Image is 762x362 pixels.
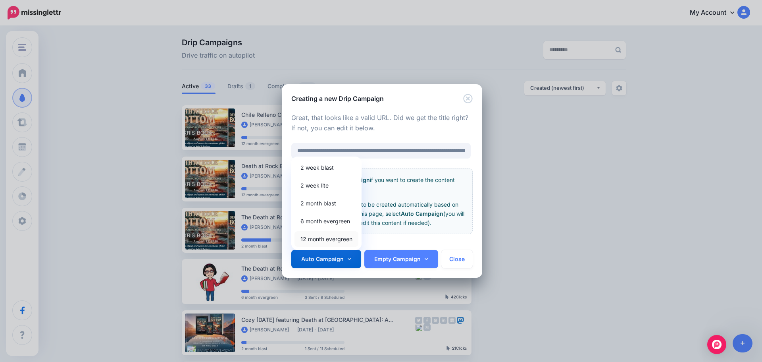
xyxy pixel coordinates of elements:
[294,196,358,211] a: 2 month blast
[441,250,473,268] button: Close
[463,94,473,104] button: Close
[707,335,726,354] div: Open Intercom Messenger
[294,213,358,229] a: 6 month evergreen
[291,94,384,103] h5: Creating a new Drip Campaign
[298,175,466,194] p: Create an if you want to create the content yourself.
[294,160,358,175] a: 2 week blast
[401,210,443,217] b: Auto Campaign
[298,200,466,227] p: If you'd like the content to be created automatically based on the content we find on this page, ...
[291,250,361,268] a: Auto Campaign
[294,178,358,193] a: 2 week lite
[294,231,358,247] a: 12 month evergreen
[364,250,438,268] a: Empty Campaign
[291,113,473,134] p: Great, that looks like a valid URL. Did we get the title right? If not, you can edit it below.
